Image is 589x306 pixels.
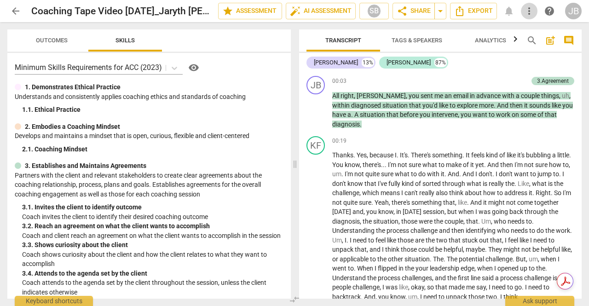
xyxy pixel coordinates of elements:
span: little [557,151,569,159]
span: with [427,170,441,178]
span: I [496,170,499,178]
span: , [364,208,366,215]
span: sounds [529,102,552,109]
span: then [500,161,514,168]
span: . [397,151,400,159]
div: Ask support [505,296,574,306]
p: Coach invites the client to identify their desired coaching outcome [22,212,283,222]
span: it's [517,151,526,159]
span: Analytics [475,37,506,44]
span: . [532,189,536,196]
span: Transcript [325,37,361,44]
span: in [396,208,403,215]
span: to [450,102,457,109]
span: Filler word [458,199,467,206]
span: but [447,208,458,215]
span: it [529,189,532,196]
span: to [489,111,496,118]
span: And [470,199,483,206]
p: Develops and maintains a mindset that is open, curious, flexible and client-centered [15,131,283,141]
span: more [479,102,494,109]
span: I'm [388,161,398,168]
span: Filler word [332,170,341,178]
span: how [483,189,497,196]
span: before [400,111,420,118]
span: Filler word [332,237,342,244]
div: 3. 1. Invites the client to identify outcome [22,202,283,212]
span: think [449,189,465,196]
span: sorted [422,180,442,187]
span: want [473,111,489,118]
div: 1. 1. Ethical Practice [22,105,283,115]
span: It's [400,151,408,159]
span: Outcomes [36,37,68,44]
span: to [497,189,504,196]
span: that [466,218,478,225]
span: . [383,161,385,168]
div: 2. 1. Coaching Mindset [22,144,283,154]
span: [DATE] [332,208,352,215]
span: it [483,199,488,206]
span: what [467,180,483,187]
span: like [507,151,517,159]
span: . [346,237,350,244]
span: to [526,218,532,225]
span: you [461,111,473,118]
span: on [512,111,520,118]
span: know [378,208,393,215]
span: . [381,161,383,168]
div: Change speaker [306,76,325,94]
span: to [439,161,446,168]
span: what [422,161,439,168]
span: don't [332,180,347,187]
span: Filler word [481,218,491,225]
span: process [387,227,410,234]
span: visibility [188,62,199,73]
span: , [455,199,458,206]
span: It [466,151,471,159]
span: , [458,111,461,118]
span: really [489,180,505,187]
span: Tags & Speakers [392,37,442,44]
span: is [548,180,554,187]
div: [PERSON_NAME] [387,58,431,67]
span: couple [521,92,541,99]
span: , [569,161,570,168]
span: bubbling [526,151,552,159]
span: , [491,218,494,225]
span: arrow_back [10,6,21,17]
span: Thanks [332,151,353,159]
span: . [353,151,357,159]
span: also [436,189,449,196]
div: 3.Agreement [537,77,569,85]
span: . [360,121,362,128]
button: AI Assessment [286,3,356,19]
span: were [419,218,434,225]
span: sure [359,199,371,206]
span: that [364,180,378,187]
span: . [570,227,572,234]
button: Search [525,33,539,48]
span: Share [397,6,431,17]
span: jump [537,170,553,178]
span: So [554,189,563,196]
span: not [354,170,365,178]
span: Filler word [562,92,569,99]
span: . [514,180,518,187]
span: how [549,161,563,168]
span: situation [382,102,409,109]
span: , [445,208,447,215]
button: JB [565,3,582,19]
span: about [465,189,483,196]
span: And [448,170,459,178]
span: , [559,92,562,99]
span: , [406,92,409,99]
span: not [524,161,535,168]
span: of [415,180,422,187]
span: who [494,218,508,225]
span: I [395,151,397,159]
span: I [475,208,479,215]
div: 3. 2. Reach an agreement on what the client wants to accomplish [22,221,283,231]
span: challenge [410,227,439,234]
span: can't [404,189,419,196]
